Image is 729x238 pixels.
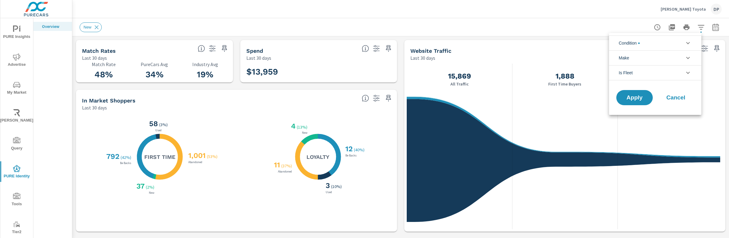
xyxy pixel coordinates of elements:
[658,90,694,105] button: Cancel
[616,90,653,105] button: Apply
[609,33,701,83] ul: filter options
[664,95,688,100] span: Cancel
[619,51,629,65] span: Make
[619,65,633,80] span: Is Fleet
[622,95,647,100] span: Apply
[619,36,640,50] span: Condition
